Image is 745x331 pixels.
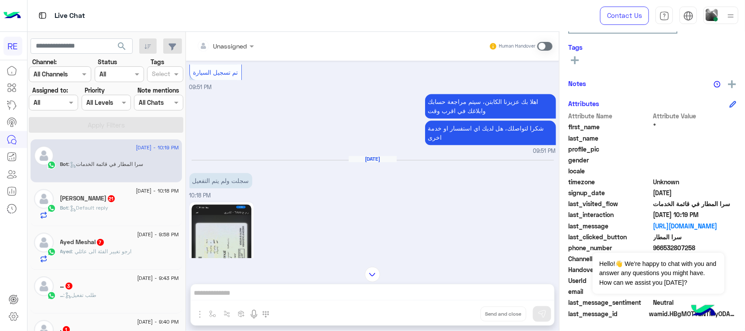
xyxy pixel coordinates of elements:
span: first_name [568,122,652,131]
span: last_name [568,134,652,143]
div: Select [151,69,170,80]
span: [DATE] - 9:43 PM [137,274,179,282]
label: Status [98,57,117,66]
a: [URL][DOMAIN_NAME] [653,221,737,231]
label: Tags [151,57,164,66]
img: WhatsApp [47,248,56,256]
h6: Attributes [568,100,599,107]
span: Bot [60,204,69,211]
span: 3 [65,283,72,290]
img: add [728,80,736,88]
span: 2025-09-09T19:19:38.354Z [653,210,737,219]
span: last_message_id [568,309,647,318]
span: تم تسجيل السيارة [193,69,238,76]
img: hulul-logo.png [688,296,719,327]
label: Priority [85,86,105,95]
span: [DATE] - 10:18 PM [136,187,179,195]
span: last_message_sentiment [568,298,652,307]
span: signup_date [568,188,652,197]
span: wamid.HBgMOTY2NTMyODA3MjU4FQIAEhgUM0EzNTczNDgyOTc1MDNDRDY3ODUA [649,309,736,318]
span: Bot [60,161,69,167]
span: ارجو تغيير الفئة الى عائلي [72,248,132,255]
h5: … [60,282,73,290]
span: null [653,155,737,165]
span: gender [568,155,652,165]
label: Channel: [32,57,57,66]
a: tab [656,7,673,25]
span: null [653,166,737,176]
p: 9/9/2025, 10:18 PM [189,173,252,188]
button: Send and close [481,307,526,321]
label: Note mentions [137,86,179,95]
img: WhatsApp [47,161,56,169]
span: phone_number [568,243,652,252]
span: last_message [568,221,652,231]
h6: Tags [568,43,736,51]
span: email [568,287,652,296]
p: 7/9/2025, 9:51 PM [425,121,556,145]
span: Ayed [60,248,72,255]
small: Human Handover [499,43,536,50]
img: defaultAdmin.png [34,189,54,209]
img: profile [725,10,736,21]
p: 7/9/2025, 9:51 PM [425,94,556,118]
span: last_interaction [568,210,652,219]
h6: [DATE] [349,156,397,162]
img: defaultAdmin.png [34,146,54,165]
img: defaultAdmin.png [34,276,54,296]
span: 7 [97,239,104,246]
span: [DATE] - 9:58 PM [137,231,179,238]
img: defaultAdmin.png [34,233,54,252]
span: search [117,41,127,52]
span: last_clicked_button [568,232,652,241]
span: UserId [568,276,652,285]
p: Live Chat [55,10,85,22]
button: Apply Filters [29,117,183,133]
span: locale [568,166,652,176]
img: WhatsApp [47,204,56,213]
span: 09:51 PM [189,84,212,90]
img: userImage [706,9,718,21]
img: 773411141945867.jpg [192,204,251,310]
span: profile_pic [568,145,652,154]
span: … [60,292,64,298]
h5: ابوسلمان الغصاب [60,195,116,202]
a: Contact Us [600,7,649,25]
span: Attribute Value [653,111,737,121]
span: ChannelId [568,254,652,263]
img: WhatsApp [47,291,56,300]
span: 2025-08-22T19:01:45.329Z [653,188,737,197]
span: ْ [653,122,737,131]
img: Logo [3,7,21,25]
span: : سرا المطار في قائمة الخدمات [69,161,144,167]
span: 21 [108,195,115,202]
span: Hello!👋 We're happy to chat with you and answer any questions you might have. How can we assist y... [593,253,724,294]
span: سرا المطار [653,232,737,241]
button: search [111,38,133,57]
img: tab [683,11,694,21]
img: scroll [365,267,380,282]
span: [DATE] - 10:19 PM [136,144,179,152]
span: Unknown [653,177,737,186]
div: RE [3,37,22,55]
h5: Ayed Meshal [60,238,105,246]
label: Assigned to: [32,86,68,95]
img: notes [714,81,721,88]
span: 0 [653,298,737,307]
span: Attribute Name [568,111,652,121]
span: HandoverOn [568,265,652,274]
span: سرا المطار في قائمة الخدمات [653,199,737,208]
span: : Default reply [69,204,109,211]
span: timezone [568,177,652,186]
h6: Notes [568,79,586,87]
span: : طلب تفعيل [64,292,97,298]
span: [DATE] - 9:40 PM [137,318,179,326]
span: last_visited_flow [568,199,652,208]
span: 10:18 PM [189,192,211,199]
img: tab [37,10,48,21]
span: 09:51 PM [533,147,556,155]
img: tab [659,11,669,21]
